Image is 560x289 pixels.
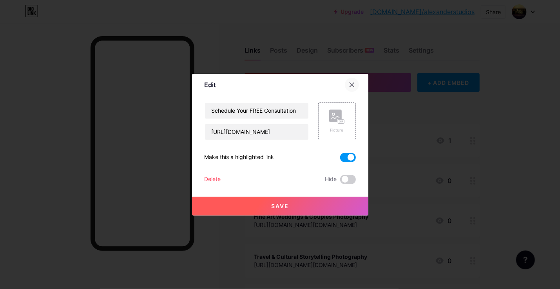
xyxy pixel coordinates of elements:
[271,203,289,209] span: Save
[205,153,274,162] div: Make this a highlighted link
[205,103,308,119] input: Title
[205,124,308,140] input: URL
[329,127,345,133] div: Picture
[192,197,368,216] button: Save
[325,175,337,184] span: Hide
[205,80,216,90] div: Edit
[205,175,221,184] div: Delete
